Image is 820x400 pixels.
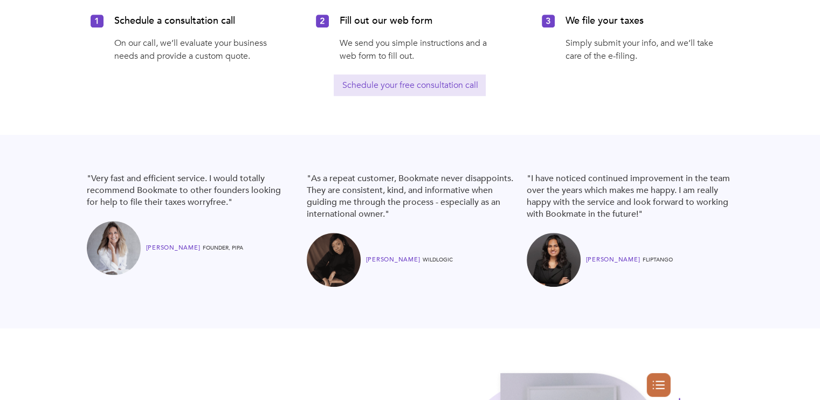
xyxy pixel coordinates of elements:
blockquote: "I have noticed continued improvement in the team over the years which makes me happy. I am reall... [527,173,734,220]
div: [PERSON_NAME] [366,253,423,266]
div: Schedule a consultation call [114,15,278,27]
div: [PERSON_NAME] [146,242,203,254]
div: We send you simple instructions and a web form to fill out. [340,37,504,63]
div: On our call, we’ll evaluate your business needs and provide a custom quote. [114,37,278,63]
a: Schedule your free consultation call [334,74,486,96]
div: Simply submit your info, and we’ll take care of the e-filing. [566,37,729,63]
blockquote: "As a repeat customer, Bookmate never disappoints. They are consistent, kind, and informative whe... [307,173,514,220]
div: Fill out our web form [340,15,504,27]
a: "I have noticed continued improvement in the team over the years which makes me happy. I am reall... [527,173,734,287]
div: FLIPTANGO [643,253,673,266]
a: "Very fast and efficient service. I would totally recommend Bookmate to other founders looking fo... [87,173,294,275]
div: We file your taxes [566,15,729,27]
div: WildLogic [423,253,453,266]
div: [PERSON_NAME] [586,253,643,266]
blockquote: "Very fast and efficient service. I would totally recommend Bookmate to other founders looking fo... [87,173,294,208]
a: "As a repeat customer, Bookmate never disappoints. They are consistent, kind, and informative whe... [307,173,514,287]
div: FOUNDER, PIPA [203,242,243,254]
